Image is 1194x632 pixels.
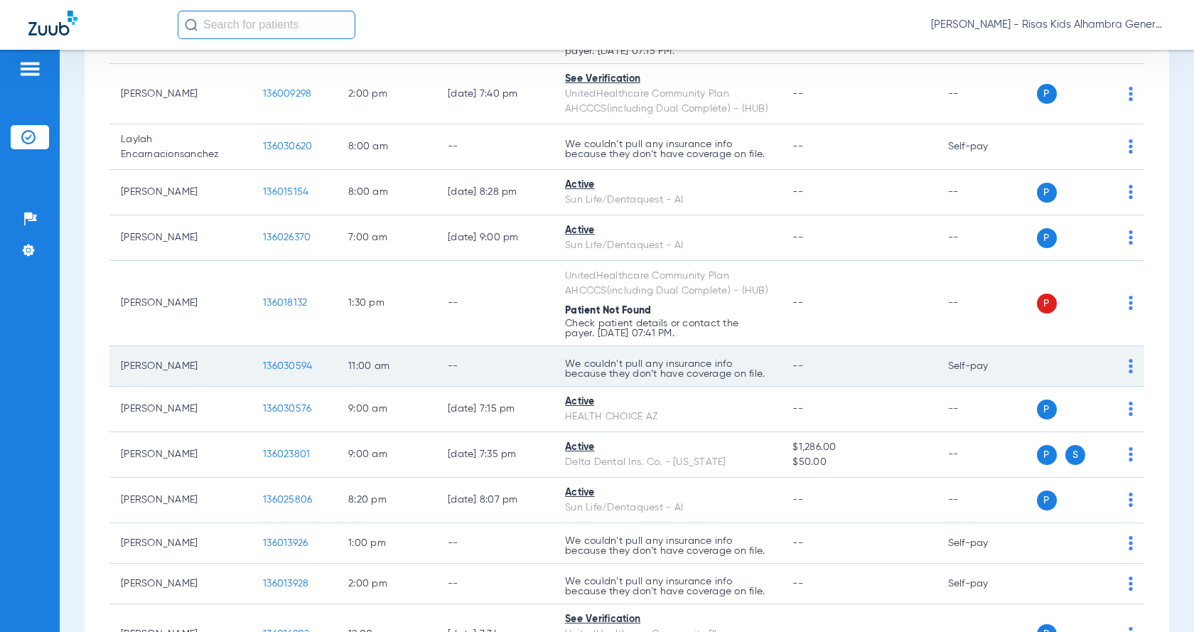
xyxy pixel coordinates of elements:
div: Sun Life/Dentaquest - AI [565,500,770,515]
span: P [1037,228,1057,248]
td: Laylah Encarnacionsanchez [109,124,252,170]
span: -- [792,538,803,548]
td: [PERSON_NAME] [109,432,252,478]
div: Active [565,223,770,238]
td: -- [436,346,554,387]
span: 136009298 [263,89,311,99]
p: We couldn’t pull any insurance info because they don’t have coverage on file. [565,577,770,596]
td: 8:00 AM [337,170,436,215]
td: [PERSON_NAME] [109,261,252,346]
img: Search Icon [185,18,198,31]
td: 8:00 AM [337,124,436,170]
span: P [1037,445,1057,465]
img: group-dot-blue.svg [1129,447,1133,461]
td: 1:00 PM [337,523,436,564]
p: We couldn’t pull any insurance info because they don’t have coverage on file. [565,139,770,159]
span: -- [792,298,803,308]
td: [PERSON_NAME] [109,478,252,523]
img: group-dot-blue.svg [1129,139,1133,154]
img: group-dot-blue.svg [1129,230,1133,245]
td: -- [436,564,554,604]
img: hamburger-icon [18,60,41,77]
td: [PERSON_NAME] [109,346,252,387]
span: 136015154 [263,187,308,197]
td: -- [937,261,1033,346]
td: -- [436,261,554,346]
div: Active [565,395,770,409]
td: Self-pay [937,346,1033,387]
td: 11:00 AM [337,346,436,387]
img: group-dot-blue.svg [1129,359,1133,373]
td: 1:30 PM [337,261,436,346]
div: HEALTH CHOICE AZ [565,409,770,424]
td: Self-pay [937,523,1033,564]
td: [PERSON_NAME] [109,215,252,261]
td: Self-pay [937,124,1033,170]
img: group-dot-blue.svg [1129,493,1133,507]
span: 136030576 [263,404,311,414]
span: -- [792,89,803,99]
div: See Verification [565,72,770,87]
td: 9:00 AM [337,432,436,478]
span: [PERSON_NAME] - Risas Kids Alhambra General [931,18,1166,32]
div: Active [565,486,770,500]
img: group-dot-blue.svg [1129,536,1133,550]
span: $1,286.00 [792,440,925,455]
span: P [1037,84,1057,104]
p: Check patient details or contact the payer. [DATE] 07:41 PM. [565,318,770,338]
span: P [1037,400,1057,419]
span: P [1037,491,1057,510]
td: [PERSON_NAME] [109,564,252,604]
div: See Verification [565,612,770,627]
td: -- [937,170,1033,215]
td: 2:00 PM [337,64,436,124]
td: Self-pay [937,564,1033,604]
iframe: Chat Widget [1123,564,1194,632]
span: 136013928 [263,579,308,589]
td: -- [937,478,1033,523]
span: -- [792,232,803,242]
div: UnitedHealthcare Community Plan AHCCCS(including Dual Complete) - (HUB) [565,87,770,117]
span: P [1037,294,1057,314]
td: [DATE] 7:40 PM [436,64,554,124]
div: Sun Life/Dentaquest - AI [565,238,770,253]
span: 136025806 [263,495,312,505]
span: S [1065,445,1085,465]
span: 136023801 [263,449,310,459]
td: [DATE] 8:07 PM [436,478,554,523]
td: 2:00 PM [337,564,436,604]
td: [PERSON_NAME] [109,170,252,215]
td: -- [937,387,1033,432]
img: group-dot-blue.svg [1129,185,1133,199]
span: P [1037,183,1057,203]
p: We couldn’t pull any insurance info because they don’t have coverage on file. [565,359,770,379]
span: -- [792,495,803,505]
td: [DATE] 9:00 PM [436,215,554,261]
span: -- [792,579,803,589]
span: 136018132 [263,298,307,308]
td: [DATE] 8:28 PM [436,170,554,215]
div: UnitedHealthcare Community Plan AHCCCS(including Dual Complete) - (HUB) [565,269,770,299]
td: [PERSON_NAME] [109,387,252,432]
span: 136013926 [263,538,308,548]
td: -- [436,523,554,564]
td: [DATE] 7:35 PM [436,432,554,478]
span: -- [792,187,803,197]
td: -- [937,432,1033,478]
td: [PERSON_NAME] [109,523,252,564]
td: -- [436,124,554,170]
p: We couldn’t pull any insurance info because they don’t have coverage on file. [565,536,770,556]
span: Patient Not Found [565,306,651,316]
td: -- [937,64,1033,124]
div: Sun Life/Dentaquest - AI [565,193,770,208]
td: 9:00 AM [337,387,436,432]
img: group-dot-blue.svg [1129,296,1133,310]
input: Search for patients [178,11,355,39]
img: Zuub Logo [28,11,77,36]
td: [PERSON_NAME] [109,64,252,124]
td: [DATE] 7:15 PM [436,387,554,432]
span: 136026370 [263,232,311,242]
div: Delta Dental Ins. Co. - [US_STATE] [565,455,770,470]
span: 136030594 [263,361,312,371]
